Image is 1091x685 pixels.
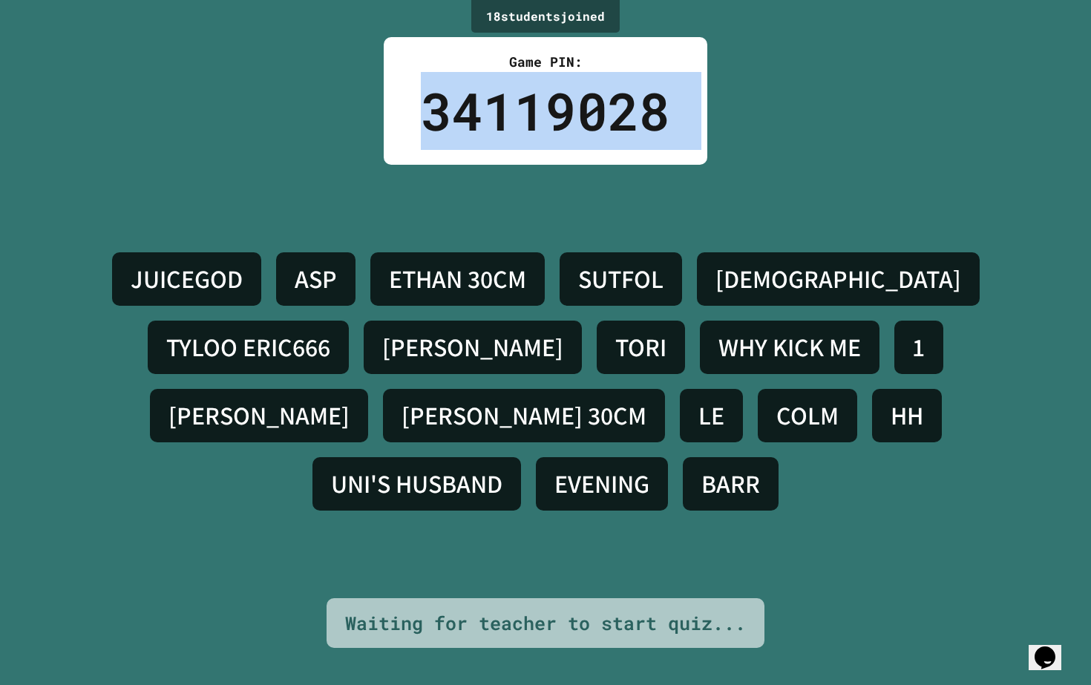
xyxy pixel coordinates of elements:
h4: ETHAN 30CM [389,263,526,295]
h4: EVENING [554,468,649,499]
h4: [DEMOGRAPHIC_DATA] [715,263,961,295]
h4: BARR [701,468,760,499]
div: Waiting for teacher to start quiz... [345,609,746,638]
h4: HH [891,400,923,431]
iframe: chat widget [1029,626,1076,670]
h4: UNI'S HUSBAND [331,468,502,499]
h4: ASP [295,263,337,295]
div: Game PIN: [421,52,670,72]
h4: COLM [776,400,839,431]
h4: TYLOO ERIC666 [166,332,330,363]
h4: [PERSON_NAME] 30CM [402,400,646,431]
h4: WHY KICK ME [718,332,861,363]
h4: 1 [913,332,925,363]
h4: LE [698,400,724,431]
div: 34119028 [421,72,670,150]
h4: SUTFOL [578,263,664,295]
h4: [PERSON_NAME] [382,332,563,363]
h4: JUICEGOD [131,263,243,295]
h4: [PERSON_NAME] [168,400,350,431]
h4: TORI [615,332,666,363]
